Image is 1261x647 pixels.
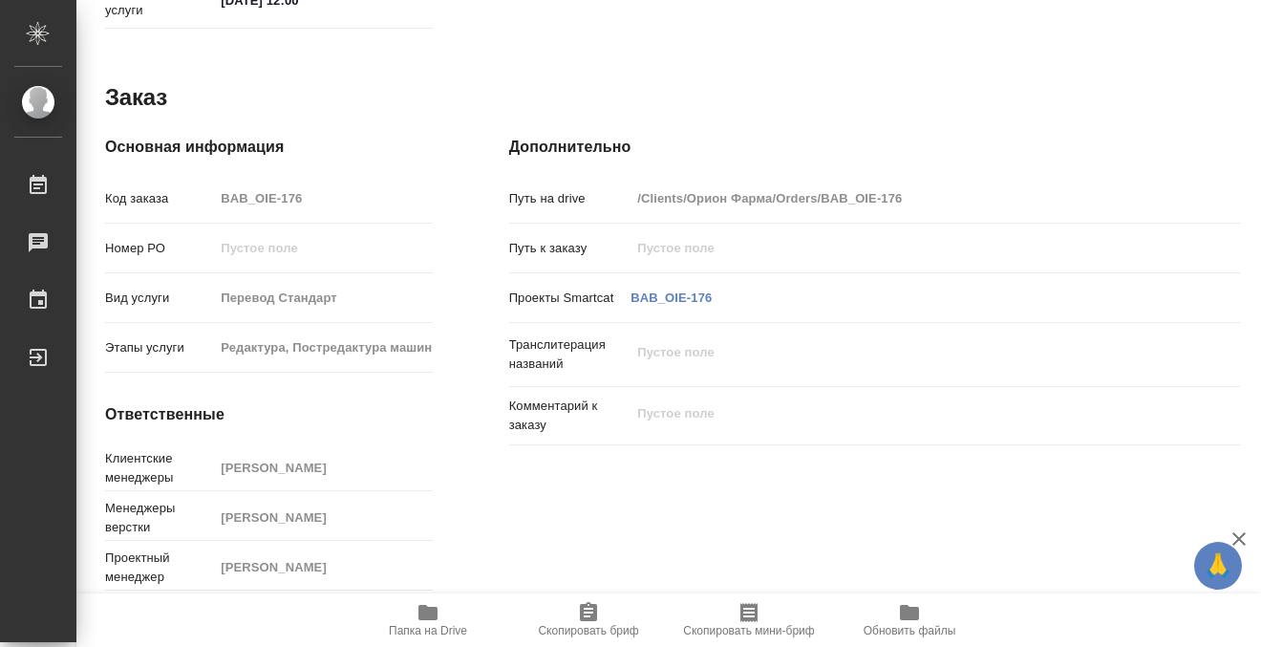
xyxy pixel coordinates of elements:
input: Пустое поле [214,504,432,531]
p: Номер РО [105,239,214,258]
span: Обновить файлы [864,624,956,637]
input: Пустое поле [214,334,432,361]
h4: Основная информация [105,136,433,159]
button: Обновить файлы [829,593,990,647]
p: Путь на drive [509,189,631,208]
p: Транслитерация названий [509,335,631,374]
p: Проектный менеджер [105,549,214,587]
button: 🙏 [1194,542,1242,590]
input: Пустое поле [630,234,1179,262]
p: Комментарий к заказу [509,397,631,435]
p: Вид услуги [105,289,214,308]
p: Менеджеры верстки [105,499,214,537]
p: Путь к заказу [509,239,631,258]
input: Пустое поле [630,184,1179,212]
span: 🙏 [1202,546,1234,586]
input: Пустое поле [214,184,432,212]
input: Пустое поле [214,234,432,262]
button: Папка на Drive [348,593,508,647]
h2: Заказ [105,82,167,113]
input: Пустое поле [214,454,432,482]
input: Пустое поле [214,284,432,312]
span: Скопировать бриф [538,624,638,637]
h4: Ответственные [105,403,433,426]
h4: Дополнительно [509,136,1240,159]
p: Проекты Smartcat [509,289,631,308]
span: Скопировать мини-бриф [683,624,814,637]
a: BAB_OIE-176 [630,291,712,305]
button: Скопировать бриф [508,593,669,647]
p: Клиентские менеджеры [105,449,214,487]
input: Пустое поле [214,553,432,581]
p: Код заказа [105,189,214,208]
p: Этапы услуги [105,338,214,357]
span: Папка на Drive [389,624,467,637]
button: Скопировать мини-бриф [669,593,829,647]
